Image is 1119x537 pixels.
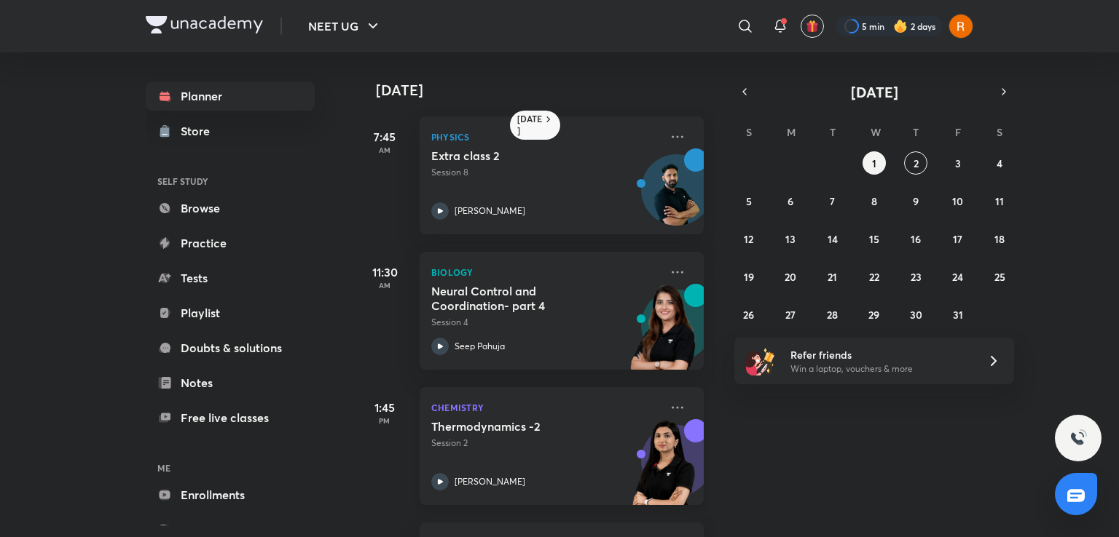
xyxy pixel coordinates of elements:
p: [PERSON_NAME] [455,475,525,488]
h5: Extra class 2 [431,148,613,163]
abbr: October 9, 2025 [913,194,919,208]
abbr: October 19, 2025 [744,270,754,284]
div: Store [181,122,219,140]
abbr: October 12, 2025 [744,232,753,246]
h6: Refer friends [790,347,970,362]
p: Chemistry [431,399,660,416]
abbr: October 28, 2025 [827,308,838,322]
button: October 25, 2025 [988,265,1011,288]
button: October 21, 2025 [821,265,844,288]
abbr: October 15, 2025 [869,232,879,246]
img: avatar [806,20,819,33]
a: Practice [146,228,315,258]
a: Store [146,116,315,146]
button: October 23, 2025 [904,265,927,288]
button: October 15, 2025 [863,227,886,250]
button: October 24, 2025 [946,265,970,288]
h5: 1:45 [356,399,414,416]
button: October 29, 2025 [863,303,886,326]
abbr: October 5, 2025 [746,194,752,208]
p: PM [356,416,414,425]
abbr: October 24, 2025 [952,270,963,284]
p: AM [356,281,414,290]
abbr: October 3, 2025 [955,156,961,170]
abbr: Monday [787,125,796,139]
abbr: October 7, 2025 [830,194,835,208]
p: Session 2 [431,437,660,450]
abbr: October 4, 2025 [997,156,1002,170]
button: October 4, 2025 [988,151,1011,175]
a: Enrollments [146,480,315,509]
button: October 26, 2025 [737,303,761,326]
button: October 6, 2025 [779,189,802,212]
abbr: October 10, 2025 [952,194,963,208]
p: Session 8 [431,166,660,179]
h6: ME [146,456,315,480]
a: Free live classes [146,403,315,432]
button: [DATE] [755,81,994,102]
h6: SELF STUDY [146,169,315,194]
button: October 14, 2025 [821,227,844,250]
abbr: October 31, 2025 [953,308,963,322]
button: October 27, 2025 [779,303,802,326]
button: October 10, 2025 [946,189,970,212]
h6: [DATE] [517,114,543,137]
img: referral [746,346,775,375]
button: October 13, 2025 [779,227,802,250]
a: Tests [146,263,315,293]
abbr: October 16, 2025 [911,232,921,246]
abbr: Thursday [913,125,919,139]
button: October 8, 2025 [863,189,886,212]
p: AM [356,146,414,154]
p: [PERSON_NAME] [455,204,525,218]
abbr: October 8, 2025 [871,194,877,208]
button: NEET UG [299,12,390,41]
button: October 12, 2025 [737,227,761,250]
button: avatar [801,15,824,38]
button: October 18, 2025 [988,227,1011,250]
button: October 17, 2025 [946,227,970,250]
h5: 11:30 [356,263,414,281]
img: ttu [1069,429,1087,447]
button: October 19, 2025 [737,265,761,288]
button: October 3, 2025 [946,151,970,175]
abbr: Tuesday [830,125,836,139]
img: Avatar [642,162,712,232]
abbr: October 6, 2025 [788,194,793,208]
img: Company Logo [146,16,263,33]
button: October 31, 2025 [946,303,970,326]
h5: Neural Control and Coordination- part 4 [431,284,613,313]
abbr: October 18, 2025 [994,232,1005,246]
button: October 2, 2025 [904,151,927,175]
abbr: October 20, 2025 [785,270,796,284]
abbr: October 17, 2025 [953,232,962,246]
abbr: October 25, 2025 [994,270,1005,284]
img: unacademy [624,284,704,384]
p: Win a laptop, vouchers & more [790,362,970,375]
abbr: Wednesday [871,125,881,139]
span: [DATE] [851,82,898,102]
a: Doubts & solutions [146,333,315,362]
abbr: October 30, 2025 [910,308,922,322]
h5: Thermodynamics -2 [431,419,613,434]
h4: [DATE] [376,81,718,99]
button: October 9, 2025 [904,189,927,212]
abbr: October 1, 2025 [872,156,876,170]
a: Planner [146,81,315,111]
abbr: October 29, 2025 [868,308,879,322]
button: October 16, 2025 [904,227,927,250]
abbr: October 23, 2025 [911,270,922,284]
h5: 7:45 [356,128,414,146]
a: Playlist [146,298,315,327]
abbr: Saturday [997,125,1002,139]
button: October 22, 2025 [863,265,886,288]
p: Biology [431,263,660,281]
abbr: October 27, 2025 [785,308,796,322]
button: October 28, 2025 [821,303,844,326]
button: October 30, 2025 [904,303,927,326]
p: Physics [431,128,660,146]
button: October 11, 2025 [988,189,1011,212]
abbr: October 13, 2025 [785,232,796,246]
abbr: October 22, 2025 [869,270,879,284]
p: Seep Pahuja [455,340,505,353]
